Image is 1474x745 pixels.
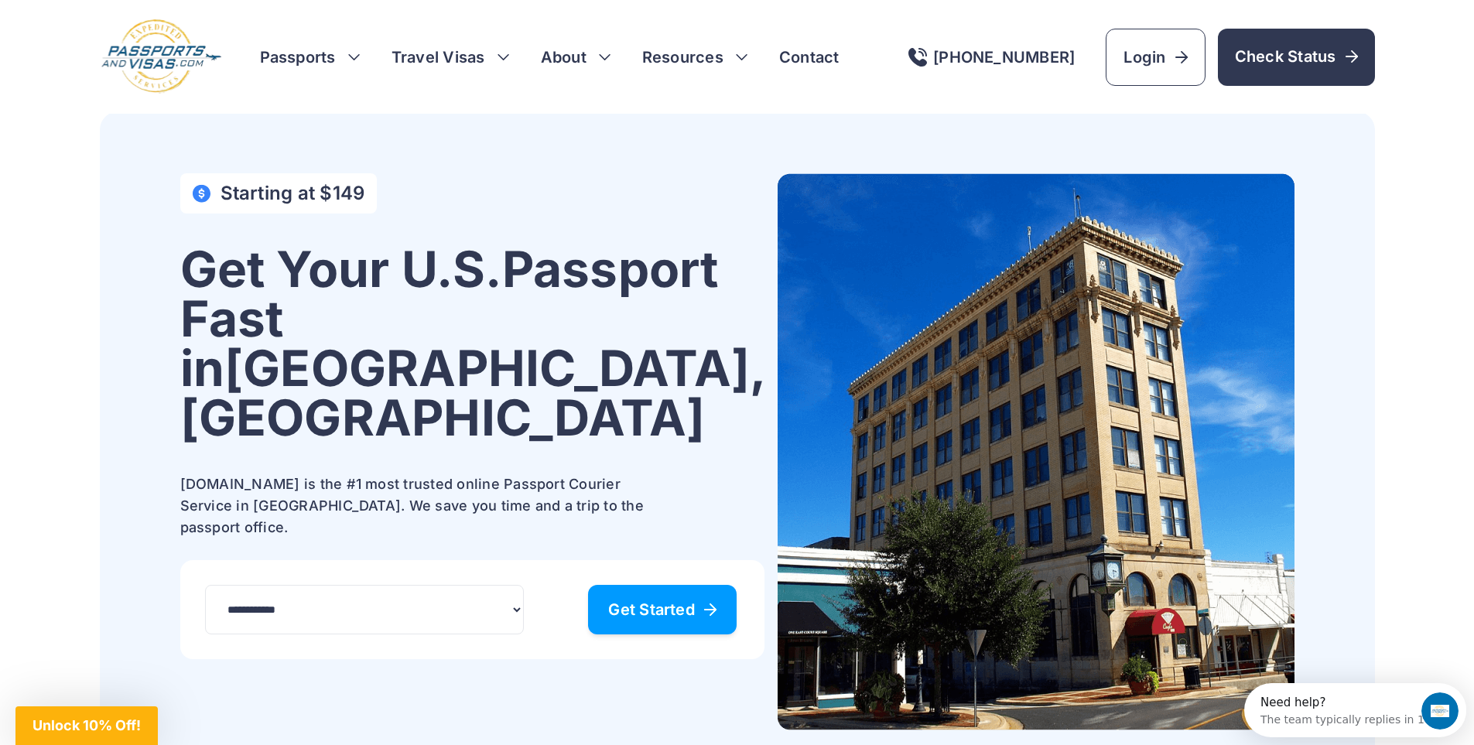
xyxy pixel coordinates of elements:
iframe: Intercom live chat [1421,692,1459,730]
div: The team typically replies in 1d [16,26,187,42]
div: Need help? [16,13,187,26]
p: [DOMAIN_NAME] is the #1 most trusted online Passport Courier Service in [GEOGRAPHIC_DATA]. We sav... [180,473,660,538]
span: Get Started [608,602,716,617]
span: Login [1123,46,1187,68]
h3: Travel Visas [392,46,510,68]
a: About [541,46,587,68]
a: Get Started [588,585,737,634]
a: Login [1106,29,1205,86]
iframe: Intercom live chat discovery launcher [1244,683,1466,737]
div: Unlock 10% Off! [15,706,158,745]
a: [PHONE_NUMBER] [908,48,1075,67]
a: Check Status [1218,29,1375,86]
div: Open Intercom Messenger [6,6,233,49]
img: Logo [100,19,223,95]
h4: Starting at $149 [221,183,365,204]
span: Unlock 10% Off! [32,717,141,733]
a: Contact [779,46,840,68]
h3: Passports [260,46,361,68]
img: Get Your U.S. Passport Fast in Freeport [778,173,1294,730]
h1: Get Your U.S. Passport Fast in [GEOGRAPHIC_DATA], [GEOGRAPHIC_DATA] [180,244,765,443]
h3: Resources [642,46,748,68]
span: Check Status [1235,46,1358,67]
